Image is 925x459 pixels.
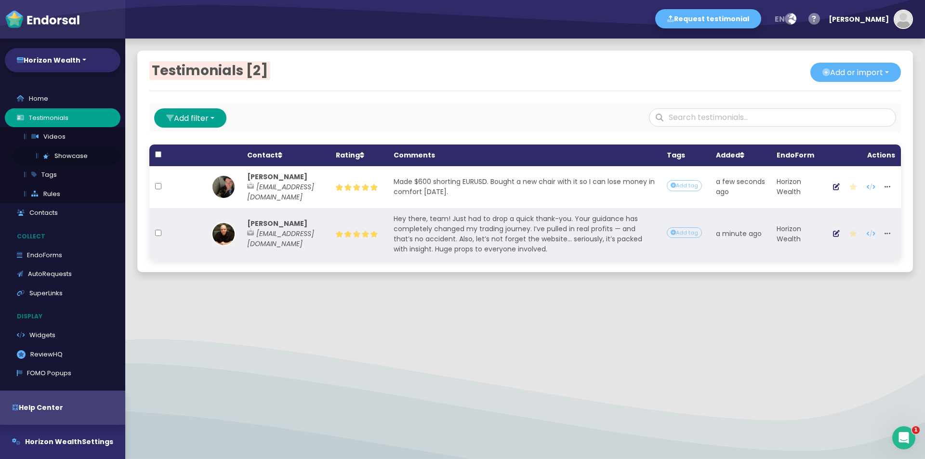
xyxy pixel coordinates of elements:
a: Rules [12,184,120,204]
span: 1 [912,426,920,434]
a: EndoForms [5,246,120,265]
span: [PERSON_NAME] [247,172,307,182]
iframe: Intercom live chat [892,426,915,449]
img: default-avatar.jpg [895,11,912,28]
a: Showcase [12,146,120,166]
div: Add tag [667,227,702,238]
span: Testimonials [2] [149,61,270,80]
span: [EMAIL_ADDRESS][DOMAIN_NAME] [247,229,314,249]
th: Comments [388,144,661,166]
th: Actions [822,144,901,166]
span: Made $600 shorting EURUSD. Bought a new chair with it so I can lose money in comfort [DATE]. [394,177,657,197]
th: Added [710,144,771,166]
a: AutoRequests [5,264,120,284]
p: Display [5,307,125,326]
span: [EMAIL_ADDRESS][DOMAIN_NAME] [247,182,314,202]
a: Contacts [5,203,120,223]
div: Add tag [667,180,702,191]
span: [PERSON_NAME] [247,219,307,228]
a: Tags [12,165,120,184]
p: Collect [5,227,125,246]
span: Horizon Wealth [25,437,82,446]
th: EndoForm [771,144,822,166]
td: a few seconds ago [710,166,771,208]
button: Horizon Wealth [5,48,120,72]
a: Home [5,89,120,108]
button: [PERSON_NAME] [824,5,913,34]
img: endorsal-logo-white@2x.png [5,10,80,29]
a: SuperLinks [5,284,120,303]
th: Rating [330,144,388,166]
img: 1758541599812-1190_small.jpg [211,222,236,246]
a: Videos [12,127,120,146]
a: ReviewHQ [5,345,120,364]
img: 1758541675553-9677_small.jpg [211,175,236,199]
div: [PERSON_NAME] [829,5,889,34]
button: Request testimonial [655,9,761,28]
th: Tags [661,144,710,166]
td: Horizon Wealth [771,166,822,208]
a: Widgets [5,326,120,345]
a: FOMO Popups [5,364,120,383]
th: Contact [241,144,330,166]
span: en [775,13,785,25]
span: Hey there, team! Just had to drop a quick thank-you. Your guidance has completely changed my trad... [394,214,644,254]
td: a minute ago [710,208,771,260]
input: Search testimonials... [649,108,896,127]
a: Testimonials [5,108,120,128]
button: Add or import [810,63,901,82]
td: Horizon Wealth [771,208,822,260]
button: Add filter [154,108,226,128]
button: en [768,10,802,29]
